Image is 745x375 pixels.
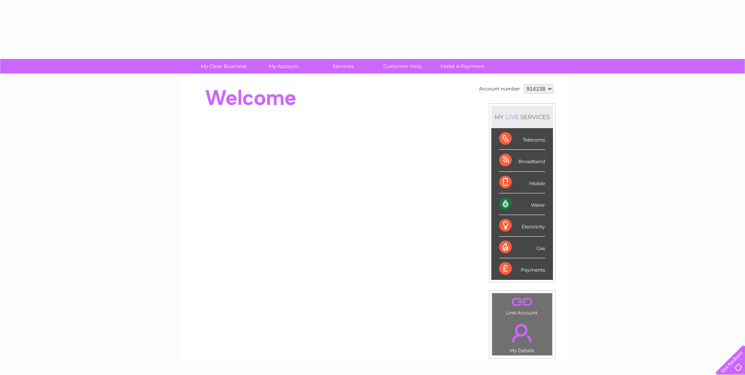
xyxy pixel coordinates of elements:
td: Link Account [492,293,553,318]
a: Services [311,59,375,74]
div: Gas [499,237,545,258]
div: Electricity [499,215,545,237]
td: Account number [477,82,522,96]
div: LIVE [504,113,520,121]
td: My Details [492,317,553,356]
div: MY SERVICES [491,106,553,128]
div: Telecoms [499,128,545,150]
div: Mobile [499,172,545,193]
a: Customer Help [370,59,435,74]
a: My Clear Business [191,59,256,74]
div: Broadband [499,150,545,171]
div: Payments [499,258,545,279]
a: My Account [251,59,316,74]
div: Water [499,193,545,215]
a: Make A Payment [430,59,495,74]
a: . [494,319,550,347]
a: . [494,295,550,309]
